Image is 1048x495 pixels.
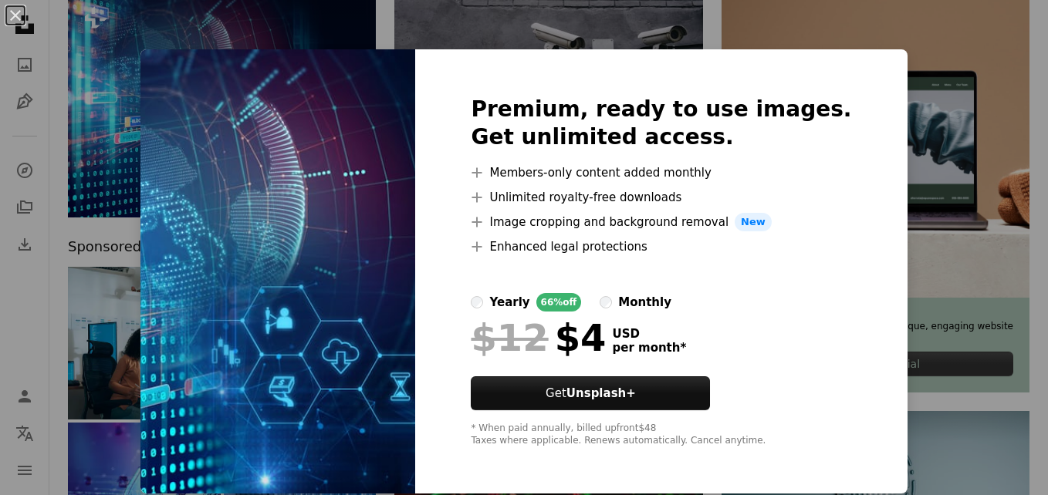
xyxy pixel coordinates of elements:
[140,49,415,493] img: premium_photo-1661878265739-da90bc1af051
[471,163,851,182] li: Members-only content added monthly
[471,213,851,231] li: Image cropping and background removal
[471,296,483,308] input: yearly66%off
[566,386,636,400] strong: Unsplash+
[471,376,710,410] button: GetUnsplash+
[489,293,529,311] div: yearly
[471,318,548,358] span: $12
[471,237,851,256] li: Enhanced legal protections
[536,293,582,311] div: 66% off
[600,296,612,308] input: monthly
[471,188,851,207] li: Unlimited royalty-free downloads
[618,293,671,311] div: monthly
[471,96,851,151] h2: Premium, ready to use images. Get unlimited access.
[471,318,606,358] div: $4
[612,341,686,355] span: per month *
[735,213,772,231] span: New
[471,423,851,447] div: * When paid annually, billed upfront $48 Taxes where applicable. Renews automatically. Cancel any...
[612,327,686,341] span: USD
